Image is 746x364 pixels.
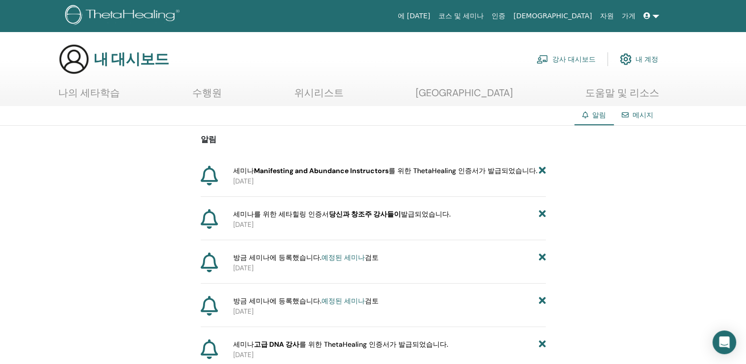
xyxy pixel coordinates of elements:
[509,7,596,25] a: [DEMOGRAPHIC_DATA]
[254,340,299,349] b: 고급 DNA 강사
[552,55,596,64] font: 강사 대시보드
[233,253,379,263] span: 방금 세미나에 등록했습니다. 검토
[394,7,434,25] a: 에 [DATE]
[321,296,365,305] a: 예정된 세미나
[233,209,451,219] span: 세미나를 위한 세타힐링 인증서 발급되었습니다.
[321,253,365,262] a: 예정된 세미나
[592,110,606,119] span: 알림
[65,5,183,27] img: logo.png
[233,219,546,230] p: [DATE]
[329,210,401,218] b: 당신과 창조주 강사들이
[192,87,222,106] a: 수행원
[636,55,658,64] font: 내 계정
[58,87,120,106] a: 나의 세타학습
[416,87,513,106] a: [GEOGRAPHIC_DATA]
[596,7,618,25] a: 자원
[201,134,546,146] p: 알림
[233,166,537,176] span: 세미나 를 위한 ThetaHealing 인증서가 발급되었습니다.
[536,48,596,70] a: 강사 대시보드
[434,7,488,25] a: 코스 및 세미나
[633,110,653,119] a: 메시지
[233,176,546,186] p: [DATE]
[58,43,90,75] img: generic-user-icon.jpg
[294,87,344,106] a: 위시리스트
[233,339,448,350] span: 세미나 를 위한 ThetaHealing 인증서가 발급되었습니다.
[488,7,509,25] a: 인증
[233,263,546,273] p: [DATE]
[233,350,546,360] p: [DATE]
[618,7,639,25] a: 가게
[94,50,169,68] h3: 내 대시보드
[620,51,632,68] img: cog.svg
[585,87,659,106] a: 도움말 및 리소스
[712,330,736,354] div: 인터콤 메신저 열기
[233,296,379,306] span: 방금 세미나에 등록했습니다. 검토
[536,55,548,64] img: chalkboard-teacher.svg
[233,306,546,317] p: [DATE]
[254,166,389,175] b: Manifesting and Abundance Instructors
[620,48,658,70] a: 내 계정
